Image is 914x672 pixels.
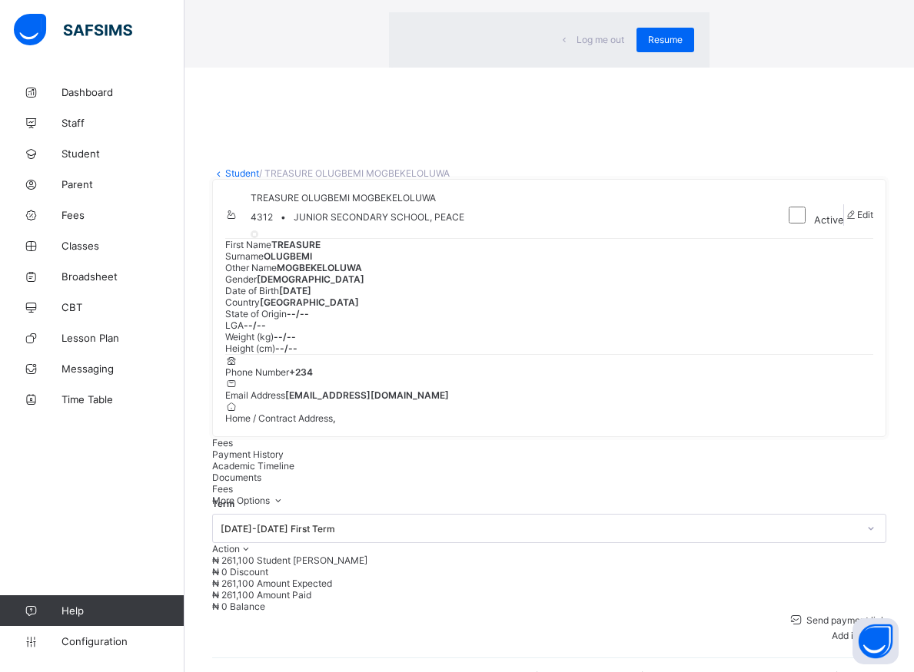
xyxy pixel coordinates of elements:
[212,554,254,566] span: ₦ 261,100
[259,167,450,179] span: / TREASURE OLUGBEMI MOGBEKELOLUWA
[61,117,184,129] span: Staff
[257,589,311,601] span: Amount Paid
[257,554,367,566] span: Student [PERSON_NAME]
[230,601,265,612] span: Balance
[260,296,359,308] span: [GEOGRAPHIC_DATA]
[225,239,271,250] span: First Name
[289,366,313,378] span: +234
[61,635,184,647] span: Configuration
[225,331,274,343] span: Weight (kg)
[225,167,259,179] a: Student
[212,498,234,509] span: Term
[61,147,184,160] span: Student
[230,566,268,578] span: Discount
[212,566,228,578] span: ₦ 0
[221,522,858,534] div: [DATE]-[DATE] First Term
[225,285,279,296] span: Date of Birth
[61,332,184,344] span: Lesson Plan
[244,319,266,331] span: --/--
[271,239,321,250] span: TREASURE
[277,262,362,273] span: MOGBEKELOLUWA
[225,343,275,354] span: Height (cm)
[225,389,285,401] span: Email Address
[648,34,683,45] span: Resume
[212,449,284,460] span: Payment History
[212,543,240,554] span: Action
[212,601,228,612] span: ₦ 0
[285,389,449,401] span: [EMAIL_ADDRESS][DOMAIN_NAME]
[61,393,184,406] span: Time Table
[294,211,464,223] span: JUNIOR SECONDARY SCHOOL, PEACE
[251,192,436,204] span: TREASURE OLUGBEMI MOGBEKELOLUWA
[832,630,869,641] span: Add item
[212,483,233,495] span: Fees
[333,412,336,424] span: ,
[577,34,624,45] span: Log me out
[225,296,260,308] span: Country
[274,331,296,343] span: --/--
[225,319,244,331] span: LGA
[61,301,184,313] span: CBT
[225,273,257,285] span: Gender
[853,618,899,664] button: Open asap
[212,472,261,483] span: Documents
[257,273,364,285] span: [DEMOGRAPHIC_DATA]
[212,495,285,506] span: More Options
[225,412,333,424] span: Home / Contract Address
[804,614,886,626] span: Send payment link
[251,211,273,223] span: 4312
[251,211,464,223] div: •
[225,366,289,378] span: Phone Number
[287,308,309,319] span: --/--
[857,209,873,220] span: Edit
[61,270,184,283] span: Broadsheet
[61,362,184,375] span: Messaging
[61,209,184,221] span: Fees
[61,86,184,98] span: Dashboard
[212,460,294,472] span: Academic Timeline
[264,250,312,262] span: OLUGBEMI
[814,214,843,226] span: Active
[225,308,287,319] span: State of Origin
[225,262,277,273] span: Other Name
[61,178,184,190] span: Parent
[225,250,264,262] span: Surname
[212,589,254,601] span: ₦ 261,100
[212,578,254,589] span: ₦ 261,100
[61,240,184,252] span: Classes
[275,343,297,354] span: --/--
[61,604,184,617] span: Help
[279,285,311,296] span: [DATE]
[212,437,233,449] span: Fees
[257,578,332,589] span: Amount Expected
[14,14,132,46] img: safsims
